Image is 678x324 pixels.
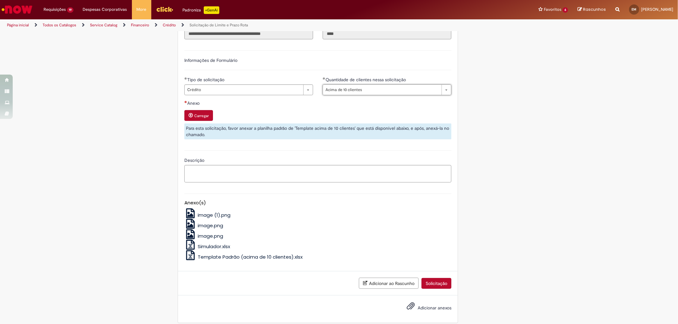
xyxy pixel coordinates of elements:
span: Obrigatório Preenchido [184,77,187,80]
img: ServiceNow [1,3,33,16]
button: Carregar anexo de Anexo Required [184,110,213,121]
span: Necessários [184,101,187,103]
span: Despesas Corporativas [83,6,127,13]
button: Adicionar anexos [405,300,416,315]
span: Crédito [187,85,300,95]
a: Solicitação de Limite e Prazo Rota [189,23,248,28]
a: Financeiro [131,23,149,28]
span: Tipo de solicitação [187,77,226,83]
input: Título [184,29,313,39]
a: Simulador.xlsx [184,243,230,250]
span: 19 [67,7,73,13]
span: Adicionar anexos [418,305,451,311]
span: Simulador.xlsx [198,243,230,250]
span: Anexo [187,100,201,106]
span: Acima de 10 clientes [325,85,438,95]
span: Quantidade de clientes nessa solicitação [325,77,407,83]
a: image.png [184,222,223,229]
a: Todos os Catálogos [43,23,76,28]
input: Código da Unidade [323,29,451,39]
a: Página inicial [7,23,29,28]
a: image.png [184,233,223,239]
span: image (1).png [198,212,230,218]
a: Rascunhos [578,7,606,13]
small: Carregar [194,113,209,118]
p: +GenAi [204,6,219,14]
a: Template Padrão (acima de 10 clientes).xlsx [184,254,303,260]
span: EM [632,7,637,11]
textarea: Descrição [184,165,451,182]
ul: Trilhas de página [5,19,447,31]
a: Crédito [163,23,176,28]
span: image.png [198,222,223,229]
button: Adicionar ao Rascunho [359,278,419,289]
span: Descrição [184,157,206,163]
span: Rascunhos [583,6,606,12]
label: Informações de Formulário [184,57,237,63]
img: click_logo_yellow_360x200.png [156,4,173,14]
span: Obrigatório Preenchido [323,77,325,80]
button: Solicitação [421,278,451,289]
span: Requisições [44,6,66,13]
a: image (1).png [184,212,230,218]
span: image.png [198,233,223,239]
span: 6 [563,7,568,13]
div: Para esta solicitação, favor anexar a planilha padrão de 'Template acima de 10 clientes' que está... [184,123,451,139]
span: More [137,6,147,13]
span: Favoritos [544,6,561,13]
h5: Anexo(s) [184,200,451,206]
div: Padroniza [183,6,219,14]
span: Template Padrão (acima de 10 clientes).xlsx [198,254,303,260]
a: Service Catalog [90,23,117,28]
span: [PERSON_NAME] [641,7,673,12]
